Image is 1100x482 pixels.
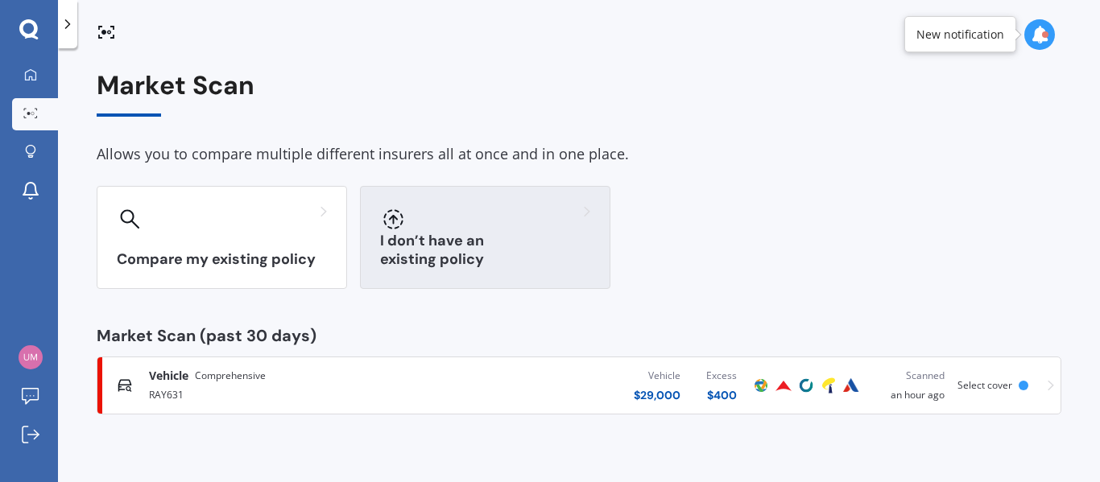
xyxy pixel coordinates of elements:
img: Autosure [842,376,861,395]
img: Cove [796,376,816,395]
div: Allows you to compare multiple different insurers all at once and in one place. [97,142,1061,167]
div: Excess [706,368,737,384]
a: VehicleComprehensiveRAY631Vehicle$29,000Excess$400ProtectaProvidentCoveTowerAutosureScannedan hou... [97,356,1061,414]
img: a5a234dbebd35211194f4429b608f810 [19,345,43,369]
h3: Compare my existing policy [117,250,327,269]
div: $ 400 [706,387,737,403]
div: RAY631 [149,384,433,403]
div: New notification [916,27,1004,43]
div: an hour ago [875,368,945,403]
h3: I don’t have an existing policy [380,232,590,269]
div: Scanned [875,368,945,384]
span: Select cover [957,378,1012,392]
span: Comprehensive [195,368,266,384]
div: $ 29,000 [634,387,680,403]
span: Vehicle [149,368,188,384]
div: Vehicle [634,368,680,384]
div: Market Scan (past 30 days) [97,328,1061,344]
img: Tower [819,376,838,395]
div: Market Scan [97,71,1061,117]
img: Protecta [751,376,771,395]
img: Provident [774,376,793,395]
